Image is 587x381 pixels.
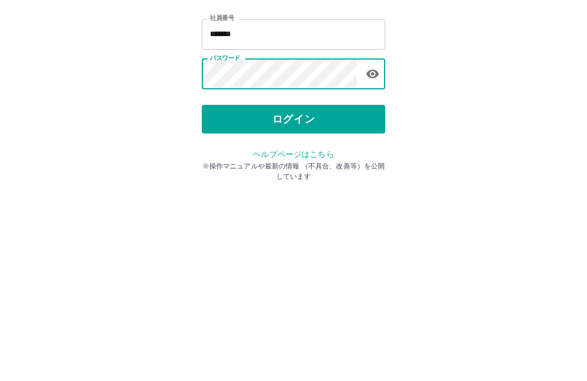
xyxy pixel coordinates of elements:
label: 社員番号 [210,107,234,116]
p: ※操作マニュアルや最新の情報 （不具合、改善等）を公開しています [202,254,385,275]
a: ヘルプページはこちら [253,243,334,252]
button: ログイン [202,198,385,227]
label: パスワード [210,147,240,156]
h2: ログイン [256,72,331,94]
